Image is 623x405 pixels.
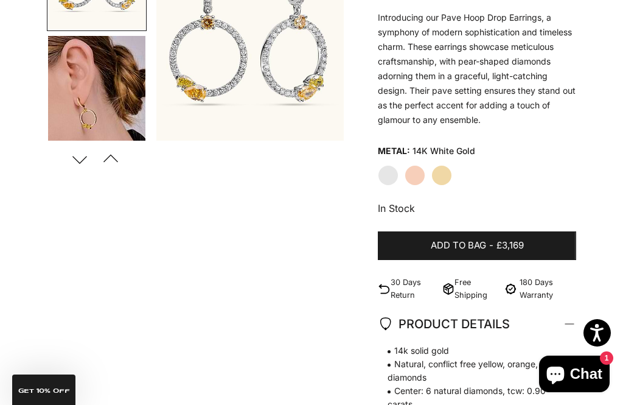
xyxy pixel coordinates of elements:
inbox-online-store-chat: Shopify online store chat [535,356,613,395]
span: GET 10% Off [18,388,70,394]
span: £3,169 [496,238,524,253]
p: Free Shipping [454,276,497,301]
button: Go to item 4 [47,35,147,159]
div: Introducing our Pave Hoop Drop Earrings, a symphony of modern sophistication and timeless charm. ... [378,10,576,127]
p: 30 Days Return [391,276,437,301]
p: 180 Days Warranty [520,276,576,301]
p: In Stock [378,200,576,216]
span: Natural, conflict free yellow, orange, white diamonds [378,357,564,384]
span: Add to bag [431,238,486,253]
span: PRODUCT DETAILS [378,314,510,334]
div: GET 10% Off [12,375,75,405]
summary: PRODUCT DETAILS [378,301,576,347]
legend: Metal: [378,142,410,160]
button: Add to bag-£3,169 [378,231,576,261]
variant-option-value: 14K White Gold [412,142,475,160]
img: #YellowGold #WhiteGold #RoseGold [48,36,145,158]
span: 14k solid gold [378,344,564,357]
